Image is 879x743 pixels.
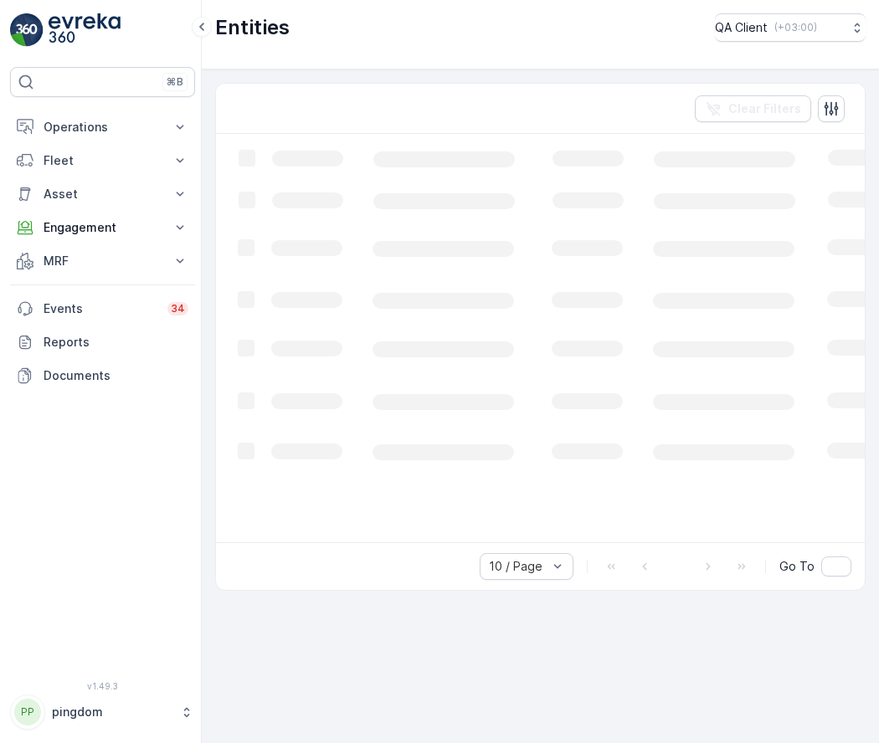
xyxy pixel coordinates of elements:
[215,14,290,41] p: Entities
[44,300,157,317] p: Events
[44,186,162,202] p: Asset
[44,152,162,169] p: Fleet
[49,13,121,47] img: logo_light-DOdMpM7g.png
[695,95,811,122] button: Clear Filters
[10,244,195,278] button: MRF
[715,13,866,42] button: QA Client(+03:00)
[167,75,183,89] p: ⌘B
[44,253,162,269] p: MRF
[44,119,162,136] p: Operations
[44,219,162,236] p: Engagement
[171,302,185,315] p: 34
[10,144,195,177] button: Fleet
[715,19,768,36] p: QA Client
[774,21,817,34] p: ( +03:00 )
[44,367,188,384] p: Documents
[52,704,172,720] p: pingdom
[44,334,188,351] p: Reports
[10,681,195,691] span: v 1.49.3
[728,100,801,117] p: Clear Filters
[10,325,195,359] a: Reports
[10,177,195,211] button: Asset
[10,13,44,47] img: logo
[779,558,815,575] span: Go To
[10,110,195,144] button: Operations
[10,211,195,244] button: Engagement
[10,694,195,730] button: PPpingdom
[14,699,41,725] div: PP
[10,359,195,392] a: Documents
[10,292,195,325] a: Events34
